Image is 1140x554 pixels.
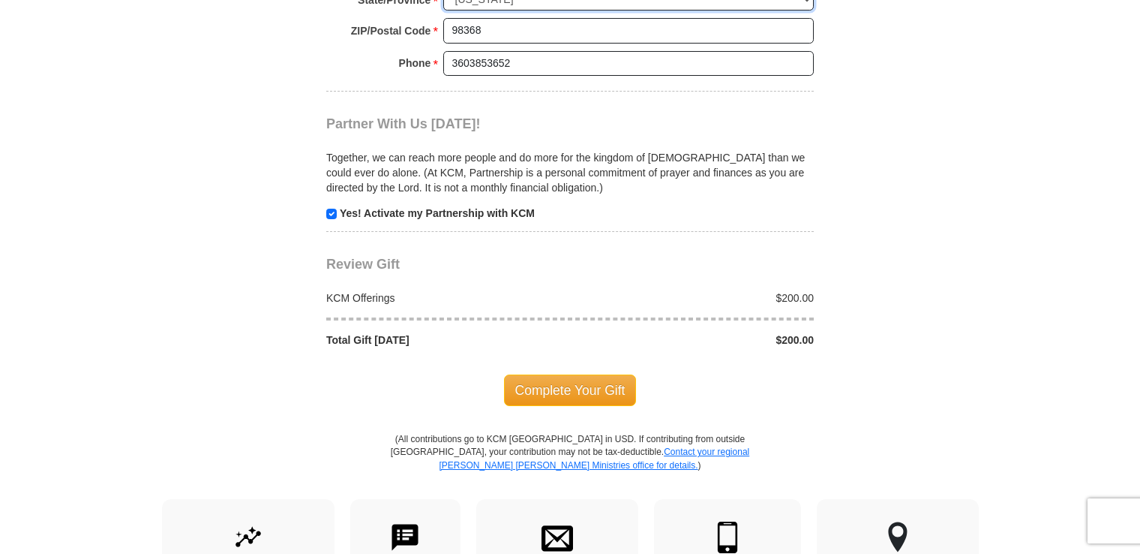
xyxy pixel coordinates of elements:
img: other-region [887,522,908,553]
strong: Phone [399,53,431,74]
span: Review Gift [326,257,400,272]
img: text-to-give.svg [389,522,421,553]
img: mobile.svg [712,522,743,553]
div: KCM Offerings [319,291,571,306]
div: $200.00 [570,333,822,348]
p: (All contributions go to KCM [GEOGRAPHIC_DATA] in USD. If contributing from outside [GEOGRAPHIC_D... [390,433,750,498]
div: Total Gift [DATE] [319,333,571,348]
a: Contact your regional [PERSON_NAME] [PERSON_NAME] Ministries office for details. [439,447,749,470]
span: Partner With Us [DATE]! [326,116,481,131]
p: Together, we can reach more people and do more for the kingdom of [DEMOGRAPHIC_DATA] than we coul... [326,150,814,195]
img: give-by-stock.svg [232,522,264,553]
span: Complete Your Gift [504,375,637,406]
img: envelope.svg [541,522,573,553]
strong: Yes! Activate my Partnership with KCM [340,207,535,219]
div: $200.00 [570,291,822,306]
strong: ZIP/Postal Code [351,20,431,41]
